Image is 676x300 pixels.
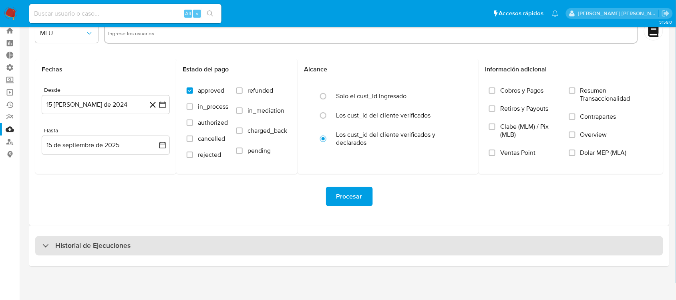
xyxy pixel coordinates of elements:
p: emmanuel.vitiello@mercadolibre.com [578,10,659,17]
span: s [196,10,198,17]
a: Notificaciones [552,10,559,17]
input: Buscar usuario o caso... [29,8,221,19]
span: Alt [185,10,191,17]
span: 3.158.0 [659,19,672,25]
span: Accesos rápidos [499,9,544,18]
a: Salir [662,9,670,18]
button: search-icon [202,8,218,19]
